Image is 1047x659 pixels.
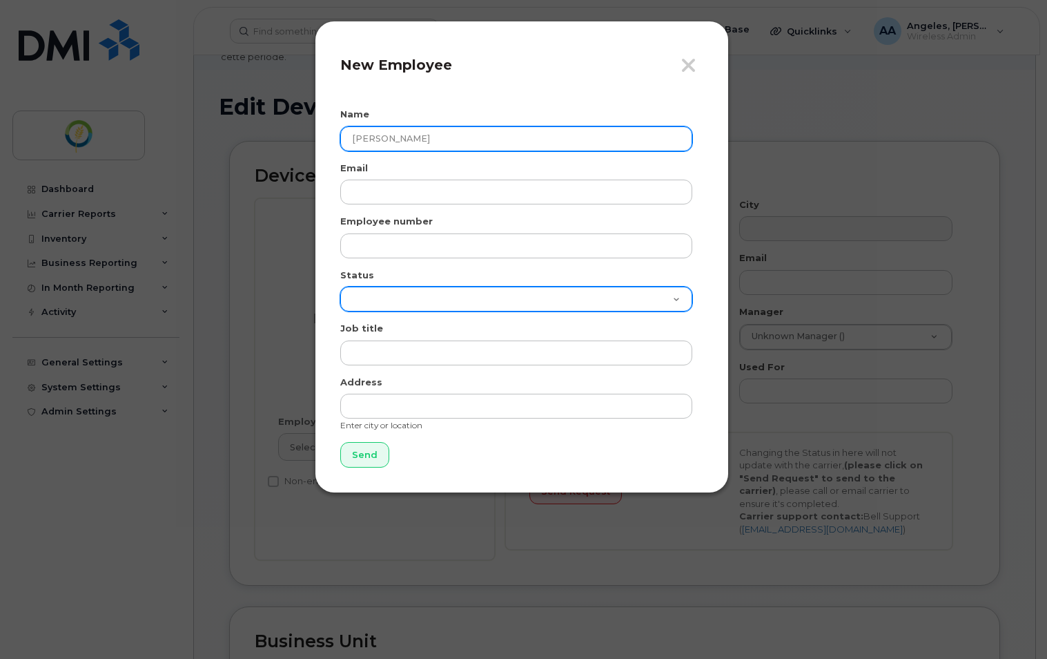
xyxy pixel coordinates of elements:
label: Employee number [340,215,433,228]
label: Status [340,269,374,282]
small: Enter city or location [340,420,422,430]
label: Address [340,376,382,389]
input: Send [340,442,389,468]
label: Name [340,108,369,121]
label: Email [340,162,368,175]
h4: New Employee [340,57,703,73]
label: Job title [340,322,383,335]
